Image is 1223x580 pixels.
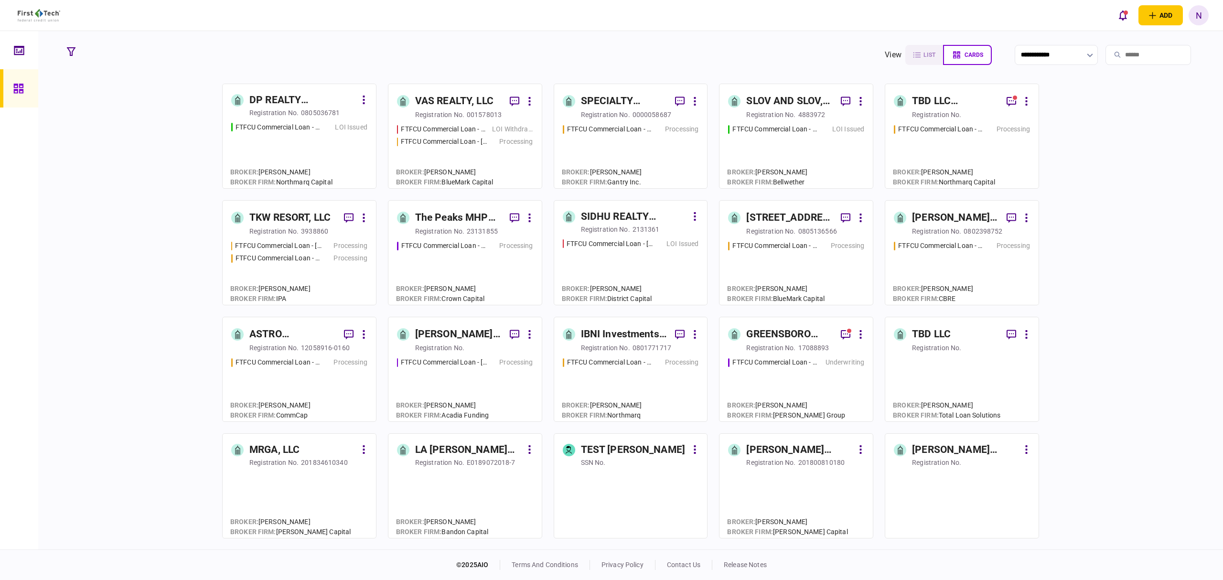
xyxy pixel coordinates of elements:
div: registration no. [581,343,630,353]
span: Broker : [562,285,590,292]
div: registration no. [581,110,630,119]
div: [PERSON_NAME] [893,400,1000,410]
div: registration no. [912,458,961,467]
div: IBNI Investments, LLC [581,327,668,342]
div: VAS REALTY, LLC [415,94,493,109]
div: [PERSON_NAME] & [PERSON_NAME] PROPERTY HOLDINGS, LLC [912,210,999,226]
span: broker firm : [727,411,773,419]
div: registration no. [249,343,299,353]
span: broker firm : [230,528,276,536]
span: Broker : [727,168,755,176]
div: 0802398752 [964,226,1002,236]
div: [PERSON_NAME] [727,284,825,294]
div: Crown Capital [396,294,484,304]
div: registration no. [746,458,795,467]
a: TBD LLC ([GEOGRAPHIC_DATA])registration no.FTFCU Commercial Loan - 3105 Clairpoint CourtProcessin... [885,84,1039,189]
div: Bellwether [727,177,807,187]
a: DP REALTY INVESTMENT, LLCregistration no.0805036781FTFCU Commercial Loan - 566 W Farm to Market 1... [222,84,376,189]
div: registration no. [912,226,961,236]
div: IPA [230,294,311,304]
div: [PERSON_NAME] [230,284,311,294]
span: Broker : [396,285,424,292]
div: [STREET_ADDRESS], LLC [746,210,833,226]
span: broker firm : [396,295,442,302]
span: list [923,52,935,58]
span: broker firm : [562,178,608,186]
a: VAS REALTY, LLCregistration no.001578013FTFCU Commercial Loan - 1882 New Scotland RoadLOI Withdra... [388,84,542,189]
a: TBD LLCregistration no.Broker:[PERSON_NAME]broker firm:Total Loan Solutions [885,317,1039,422]
div: [PERSON_NAME] [562,167,642,177]
div: Bandon Capital [396,527,488,537]
div: Processing [499,137,533,147]
div: registration no. [415,343,464,353]
div: registration no. [912,110,961,119]
div: [PERSON_NAME] [396,517,488,527]
div: [PERSON_NAME] Revocable Trust [912,442,1019,458]
div: [PERSON_NAME] [562,284,652,294]
div: FTFCU Commercial Loan - 1882 New Scotland Road [401,124,487,134]
span: Broker : [893,401,921,409]
span: Broker : [230,518,258,526]
a: [PERSON_NAME] Regency Partners LLCregistration no.FTFCU Commercial Loan - 6 Dunbar Rd Monticello ... [388,317,542,422]
div: [PERSON_NAME] COMMONS INVESTMENTS, LLC [746,442,853,458]
div: 2131361 [633,225,660,234]
div: © 2025 AIO [456,560,500,570]
a: TEST [PERSON_NAME]SSN no. [554,433,708,538]
span: Broker : [230,401,258,409]
a: SPECIALTY PROPERTIES LLCregistration no.0000058687FTFCU Commercial Loan - 1151-B Hospital Way Poc... [554,84,708,189]
a: [PERSON_NAME] COMMONS INVESTMENTS, LLCregistration no.201800810180Broker:[PERSON_NAME]broker firm... [719,433,873,538]
a: privacy policy [601,561,644,569]
div: Processing [499,241,533,251]
div: LOI Issued [666,239,698,249]
div: MRGA, LLC [249,442,300,458]
a: terms and conditions [512,561,578,569]
div: FTFCU Commercial Loan - 566 W Farm to Market 1960 [236,122,322,132]
div: BlueMark Capital [396,177,493,187]
div: SSN no. [581,458,606,467]
div: 17088893 [798,343,829,353]
div: 12058916-0160 [301,343,350,353]
span: broker firm : [727,295,773,302]
div: registration no. [415,458,464,467]
span: broker firm : [230,295,276,302]
div: FTFCU Commercial Loan - 513 E Caney Street Wharton TX [898,241,984,251]
div: 23131855 [467,226,498,236]
div: Northmarq Capital [230,177,333,187]
div: N [1189,5,1209,25]
div: Processing [665,357,698,367]
div: Processing [499,357,533,367]
a: SLOV AND SLOV, LLCregistration no.4883972FTFCU Commercial Loan - 1639 Alameda Ave Lakewood OHLOI ... [719,84,873,189]
div: DP REALTY INVESTMENT, LLC [249,93,356,108]
div: TEST [PERSON_NAME] [581,442,685,458]
div: [PERSON_NAME] [230,167,333,177]
div: [PERSON_NAME] [396,284,484,294]
span: broker firm : [562,411,608,419]
div: FTFCU Commercial Loan - 3105 Clairpoint Court [898,124,984,134]
div: Northmarq Capital [893,177,995,187]
a: SIDHU REALTY CAPITAL, LLCregistration no.2131361FTFCU Commercial Loan - 1569 Main Street MarionLO... [554,200,708,305]
span: broker firm : [396,411,442,419]
div: [PERSON_NAME] Regency Partners LLC [415,327,502,342]
div: [PERSON_NAME] [562,400,642,410]
div: Processing [997,124,1030,134]
span: Broker : [562,401,590,409]
span: Broker : [396,518,424,526]
button: cards [943,45,992,65]
div: Northmarq [562,410,642,420]
div: LOI Withdrawn/Declined [492,124,533,134]
div: FTFCU Commercial Loan - 6 Uvalde Road Houston TX [567,357,653,367]
div: FTFCU Commercial Loan - 1639 Alameda Ave Lakewood OH [732,124,818,134]
div: Underwriting [826,357,865,367]
div: FTFCU Commercial Loan - 2410 Charleston Highway [236,253,322,263]
div: 201834610340 [301,458,348,467]
div: SIDHU REALTY CAPITAL, LLC [581,209,688,225]
div: Processing [665,124,698,134]
span: Broker : [893,285,921,292]
div: FTFCU Commercial Loan - 6 Dunbar Rd Monticello NY [401,357,487,367]
span: Broker : [727,285,755,292]
span: broker firm : [727,178,773,186]
a: GREENSBORO ESTATES LLCregistration no.17088893FTFCU Commercial Loan - 1770 Allens Circle Greensbo... [719,317,873,422]
div: 3938860 [301,226,328,236]
div: registration no. [746,110,795,119]
div: TBD LLC ([GEOGRAPHIC_DATA]) [912,94,999,109]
